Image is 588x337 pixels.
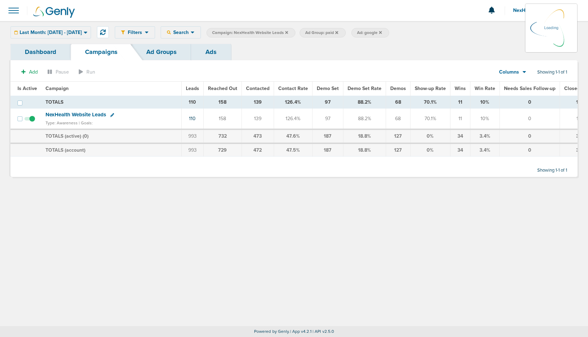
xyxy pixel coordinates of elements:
td: 97 [312,96,343,109]
td: 0 [499,109,560,129]
td: 127 [386,129,410,143]
td: 68 [386,96,410,109]
span: | App v4.2.1 [290,329,311,334]
span: Contacted [246,85,269,91]
td: 88.2% [343,109,386,129]
td: 126.4% [274,96,312,109]
td: 47.6% [274,129,312,143]
td: 10% [470,96,499,109]
td: TOTALS (account) [41,143,181,157]
td: 0 [499,143,560,157]
span: Campaign: NexHealth Website Leads [212,30,288,36]
td: 187 [312,143,343,157]
td: 0% [410,129,450,143]
td: 729 [203,143,241,157]
td: 11 [450,96,470,109]
td: 10% [470,109,499,129]
td: 97 [312,109,343,129]
a: 110 [189,116,196,122]
td: TOTALS (active) ( ) [41,129,181,143]
td: 3.4% [470,129,499,143]
td: TOTALS [41,96,181,109]
td: 993 [181,143,203,157]
a: Dashboard [10,44,71,60]
span: Needs Sales Follow-up [504,85,555,91]
span: Demos [390,85,406,91]
span: Wins [455,85,466,91]
td: 158 [203,109,241,129]
td: 139 [241,109,274,129]
td: 70.1% [410,96,450,109]
td: 18.8% [343,143,386,157]
span: NexHealth Website Leads [45,111,106,118]
td: 993 [181,129,203,143]
span: Add [29,69,38,75]
td: 110 [181,96,203,109]
a: Ad Groups [132,44,191,60]
td: 127 [386,143,410,157]
span: Is Active [17,85,37,91]
span: Ad Group: paid [305,30,338,36]
a: Campaigns [71,44,132,60]
span: Showing 1-1 of 1 [537,167,567,173]
td: 3.4% [470,143,499,157]
button: Add [17,67,42,77]
img: Genly [33,7,75,18]
small: | Goals: [79,121,93,125]
td: 34 [450,143,470,157]
span: Leads [186,85,199,91]
td: 88.2% [343,96,386,109]
span: Showing 1-1 of 1 [537,69,567,75]
td: 0 [499,129,560,143]
span: Win Rate [475,85,495,91]
span: | API v2.5.0 [313,329,334,334]
td: 0% [410,143,450,157]
td: 187 [312,129,343,143]
td: 68 [386,109,410,129]
td: 473 [241,129,274,143]
td: 11 [450,109,470,129]
span: Contact Rate [278,85,308,91]
span: Campaign [45,85,69,91]
td: 70.1% [410,109,450,129]
span: 0 [84,133,87,139]
td: 158 [203,96,241,109]
span: NexHealth Advertiser [513,8,567,13]
span: Demo Set [317,85,339,91]
td: 472 [241,143,274,157]
span: Reached Out [208,85,237,91]
td: 126.4% [274,109,312,129]
span: Ad: google [357,30,382,36]
a: Ads [191,44,231,60]
td: 34 [450,129,470,143]
td: 47.5% [274,143,312,157]
td: 0 [499,96,560,109]
span: Demo Set Rate [348,85,381,91]
span: Show-up Rate [415,85,446,91]
p: Loading [544,24,558,32]
td: 18.8% [343,129,386,143]
small: Type: Awareness [45,121,78,125]
td: 732 [203,129,241,143]
td: 139 [241,96,274,109]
